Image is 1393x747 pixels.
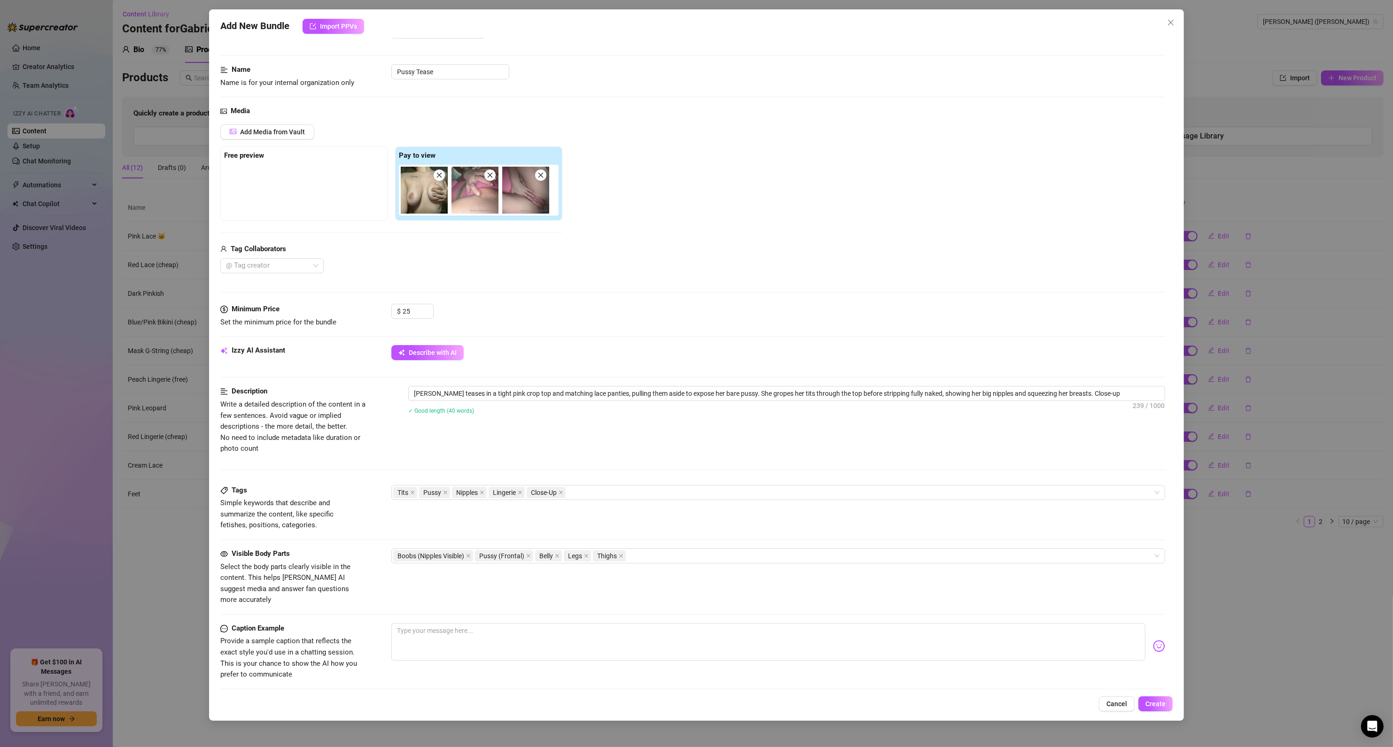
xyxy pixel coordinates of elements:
[466,554,471,558] span: close
[220,124,314,139] button: Add Media from Vault
[220,244,227,255] span: user
[410,490,415,495] span: close
[526,554,531,558] span: close
[231,245,286,253] strong: Tag Collaborators
[220,550,228,558] span: eye
[443,490,448,495] span: close
[393,487,417,498] span: Tits
[539,551,553,561] span: Belly
[479,551,524,561] span: Pussy (Frontal)
[232,387,267,395] strong: Description
[232,549,290,558] strong: Visible Body Parts
[487,172,493,178] span: close
[1361,715,1384,738] div: Open Intercom Messenger
[1145,700,1166,708] span: Create
[220,637,357,678] span: Provide a sample caption that reflects the exact style you'd use in a chatting session. This is y...
[232,346,285,354] strong: Izzy AI Assistant
[1106,700,1127,708] span: Cancel
[391,64,509,79] input: Enter a name
[1167,19,1175,26] span: close
[303,19,364,34] button: Import PPVs
[232,486,247,494] strong: Tags
[584,554,589,558] span: close
[493,487,516,498] span: Lingerie
[220,106,227,117] span: picture
[564,550,591,562] span: Legs
[220,499,334,529] span: Simple keywords that describe and summarize the content, like specific fetishes, positions, categ...
[1163,19,1178,26] span: Close
[1153,640,1165,652] img: svg%3e
[220,623,228,634] span: message
[597,551,617,561] span: Thighs
[232,65,250,74] strong: Name
[220,400,366,453] span: Write a detailed description of the content in a few sentences. Avoid vague or implied descriptio...
[220,19,289,34] span: Add New Bundle
[489,487,525,498] span: Lingerie
[409,349,457,356] span: Describe with AI
[480,490,484,495] span: close
[232,624,284,632] strong: Caption Example
[535,550,562,562] span: Belly
[1099,696,1135,711] button: Cancel
[568,551,582,561] span: Legs
[475,550,533,562] span: Pussy (Frontal)
[240,128,305,136] span: Add Media from Vault
[555,554,560,558] span: close
[1138,696,1173,711] button: Create
[220,562,350,604] span: Select the body parts clearly visible in the content. This helps [PERSON_NAME] AI suggest media a...
[409,386,1165,400] textarea: [PERSON_NAME] teases in a tight pink crop top and matching lace panties, pulling them aside to ex...
[397,487,408,498] span: Tits
[619,554,623,558] span: close
[451,167,498,214] img: media
[456,487,478,498] span: Nipples
[452,487,487,498] span: Nipples
[230,128,236,135] span: picture
[527,487,566,498] span: Close-Up
[220,386,228,397] span: align-left
[220,487,228,494] span: tag
[537,172,544,178] span: close
[220,304,228,315] span: dollar
[231,107,250,115] strong: Media
[518,490,522,495] span: close
[399,151,436,160] strong: Pay to view
[393,550,473,562] span: Boobs (Nipples Visible)
[502,167,549,214] img: media
[423,487,441,498] span: Pussy
[232,305,280,313] strong: Minimum Price
[224,151,264,160] strong: Free preview
[220,318,336,326] span: Set the minimum price for the bundle
[220,78,354,87] span: Name is for your internal organization only
[593,550,626,562] span: Thighs
[401,167,448,214] img: media
[320,23,357,30] span: Import PPVs
[531,487,557,498] span: Close-Up
[408,408,474,414] span: ✓ Good length (40 words)
[310,23,316,30] span: import
[436,172,443,178] span: close
[220,64,228,76] span: align-left
[1163,15,1178,30] button: Close
[391,345,464,360] button: Describe with AI
[397,551,464,561] span: Boobs (Nipples Visible)
[559,490,563,495] span: close
[419,487,450,498] span: Pussy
